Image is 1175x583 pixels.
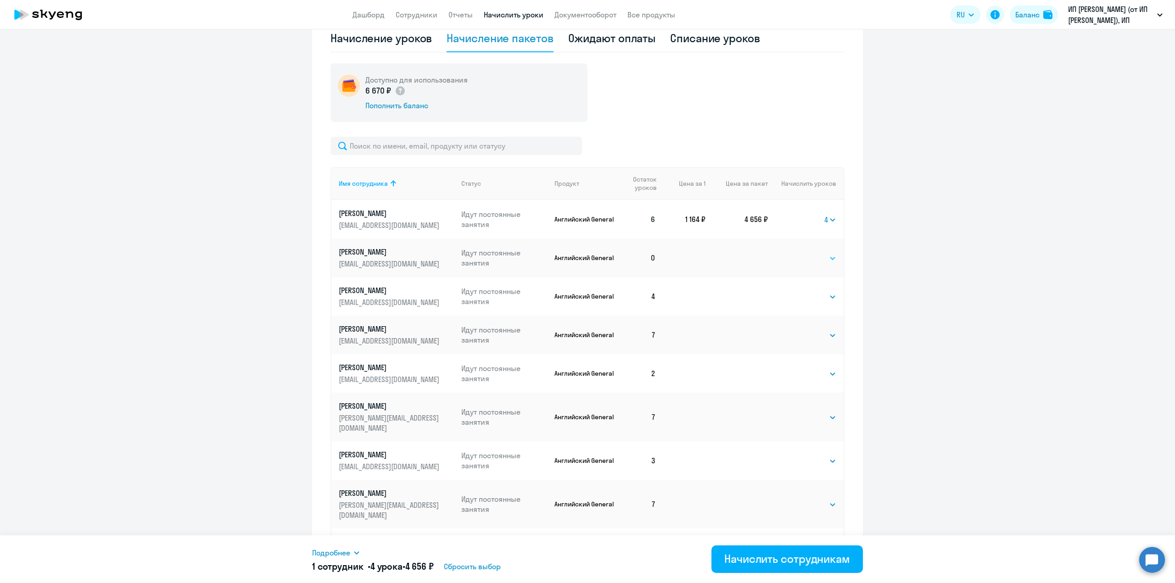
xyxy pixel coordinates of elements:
[705,200,768,239] td: 4 656 ₽
[624,175,663,192] div: Остаток уроков
[461,286,548,306] p: Идут постоянные занятия
[365,75,468,85] h5: Доступно для использования
[1015,9,1040,20] div: Баланс
[554,413,616,421] p: Английский General
[616,480,663,528] td: 7
[339,297,442,307] p: [EMAIL_ADDRESS][DOMAIN_NAME]
[663,200,705,239] td: 1 164 ₽
[568,31,656,45] div: Ожидают оплаты
[616,441,663,480] td: 3
[554,254,616,262] p: Английский General
[396,10,437,19] a: Сотрудники
[724,551,850,566] div: Начислить сотрудникам
[1043,10,1052,19] img: balance
[950,6,980,24] button: RU
[365,100,468,111] div: Пополнить баланс
[554,456,616,465] p: Английский General
[444,561,501,572] span: Сбросить выбор
[448,10,473,19] a: Отчеты
[484,10,543,19] a: Начислить уроки
[339,247,454,269] a: [PERSON_NAME][EMAIL_ADDRESS][DOMAIN_NAME]
[339,247,442,257] p: [PERSON_NAME]
[957,9,965,20] span: RU
[554,179,579,188] div: Продукт
[339,362,454,384] a: [PERSON_NAME][EMAIL_ADDRESS][DOMAIN_NAME]
[461,450,548,471] p: Идут постоянные занятия
[461,179,548,188] div: Статус
[370,561,403,572] span: 4 урока
[554,331,616,339] p: Английский General
[339,285,442,295] p: [PERSON_NAME]
[339,220,442,230] p: [EMAIL_ADDRESS][DOMAIN_NAME]
[616,277,663,316] td: 4
[339,488,442,498] p: [PERSON_NAME]
[616,239,663,277] td: 0
[1063,4,1167,26] button: ИП [PERSON_NAME] (от ИП [PERSON_NAME]), ИП [PERSON_NAME]
[1010,6,1058,24] button: Балансbalance
[461,363,548,383] p: Идут постоянные занятия
[338,75,360,97] img: wallet-circle.png
[616,393,663,441] td: 7
[554,292,616,300] p: Английский General
[616,316,663,354] td: 7
[461,407,548,427] p: Идут постоянные занятия
[711,545,863,573] button: Начислить сотрудникам
[627,10,675,19] a: Все продукты
[705,167,768,200] th: Цена за пакет
[339,179,388,188] div: Имя сотрудника
[339,488,454,520] a: [PERSON_NAME][PERSON_NAME][EMAIL_ADDRESS][DOMAIN_NAME]
[554,215,616,223] p: Английский General
[339,208,454,230] a: [PERSON_NAME][EMAIL_ADDRESS][DOMAIN_NAME]
[339,450,454,472] a: [PERSON_NAME][EMAIL_ADDRESS][DOMAIN_NAME]
[339,500,442,520] p: [PERSON_NAME][EMAIL_ADDRESS][DOMAIN_NAME]
[339,324,454,346] a: [PERSON_NAME][EMAIL_ADDRESS][DOMAIN_NAME]
[461,325,548,345] p: Идут постоянные занятия
[365,85,406,97] p: 6 670 ₽
[624,175,656,192] span: Остаток уроков
[616,354,663,393] td: 2
[339,208,442,218] p: [PERSON_NAME]
[339,324,442,334] p: [PERSON_NAME]
[461,248,548,268] p: Идут постоянные занятия
[339,401,454,433] a: [PERSON_NAME][PERSON_NAME][EMAIL_ADDRESS][DOMAIN_NAME]
[339,259,442,269] p: [EMAIL_ADDRESS][DOMAIN_NAME]
[405,561,434,572] span: 4 656 ₽
[554,369,616,378] p: Английский General
[312,547,350,558] span: Подробнее
[461,494,548,514] p: Идут постоянные занятия
[339,461,442,472] p: [EMAIL_ADDRESS][DOMAIN_NAME]
[461,209,548,229] p: Идут постоянные занятия
[554,500,616,508] p: Английский General
[616,200,663,239] td: 6
[339,374,442,384] p: [EMAIL_ADDRESS][DOMAIN_NAME]
[768,167,844,200] th: Начислить уроков
[670,31,760,45] div: Списание уроков
[330,31,432,45] div: Начисление уроков
[447,31,553,45] div: Начисление пакетов
[663,167,705,200] th: Цена за 1
[616,528,663,567] td: 4
[339,179,454,188] div: Имя сотрудника
[1068,4,1153,26] p: ИП [PERSON_NAME] (от ИП [PERSON_NAME]), ИП [PERSON_NAME]
[339,450,442,460] p: [PERSON_NAME]
[330,137,582,155] input: Поиск по имени, email, продукту или статусу
[554,179,616,188] div: Продукт
[352,10,385,19] a: Дашборд
[339,285,454,307] a: [PERSON_NAME][EMAIL_ADDRESS][DOMAIN_NAME]
[339,413,442,433] p: [PERSON_NAME][EMAIL_ADDRESS][DOMAIN_NAME]
[339,362,442,372] p: [PERSON_NAME]
[312,560,434,573] h5: 1 сотрудник • •
[339,401,442,411] p: [PERSON_NAME]
[554,10,616,19] a: Документооборот
[461,179,481,188] div: Статус
[339,336,442,346] p: [EMAIL_ADDRESS][DOMAIN_NAME]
